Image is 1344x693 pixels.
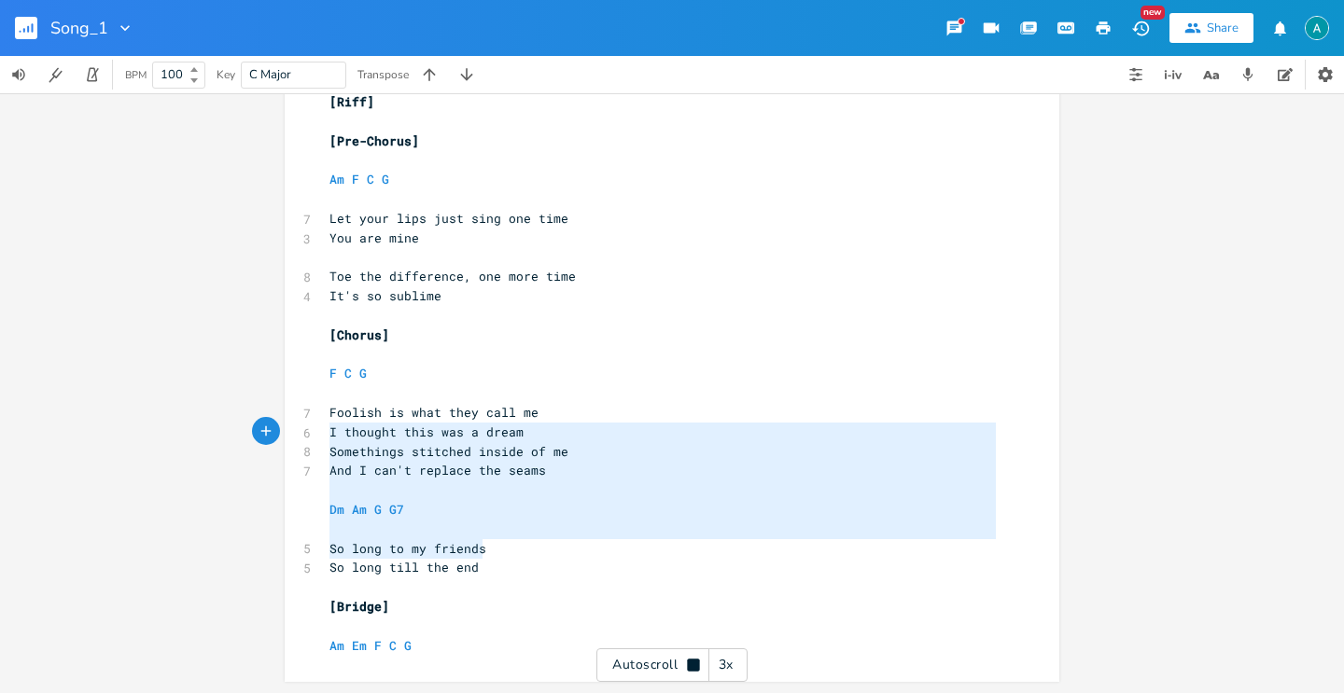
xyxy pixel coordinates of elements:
[329,404,539,421] span: Foolish is what they call me
[329,443,568,460] span: Somethings stitched inside of me
[352,501,367,518] span: Am
[352,171,359,187] span: F
[357,69,409,80] div: Transpose
[329,540,486,557] span: So long to my friends
[50,20,108,36] span: Song_1
[329,326,389,343] span: [Chorus]
[329,210,568,227] span: Let your lips just sing one time
[217,69,235,80] div: Key
[374,501,382,518] span: G
[344,365,352,381] span: C
[329,132,419,149] span: [Pre-Chorus]
[125,70,147,80] div: BPM
[329,287,441,304] span: It's so sublime
[374,637,382,654] span: F
[1141,6,1165,20] div: New
[709,648,743,682] div: 3x
[329,229,419,246] span: You are mine
[329,637,344,654] span: Am
[329,93,374,110] span: [Riff]
[359,365,367,381] span: G
[329,559,479,575] span: So long till the end
[329,171,344,187] span: Am
[382,171,389,187] span: G
[596,648,748,682] div: Autoscroll
[329,365,337,381] span: F
[1169,13,1253,43] button: Share
[1122,11,1159,45] button: New
[249,66,291,83] span: C Major
[389,637,397,654] span: C
[329,462,546,478] span: And I can't replace the seams
[352,637,367,654] span: Em
[367,171,374,187] span: C
[329,423,524,440] span: I thought this was a dream
[329,268,576,284] span: Toe the difference, one more time
[329,501,344,518] span: Dm
[389,501,404,518] span: G7
[404,637,412,654] span: G
[1305,16,1329,40] img: Alex
[1207,20,1239,36] div: Share
[329,598,389,615] span: [Bridge]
